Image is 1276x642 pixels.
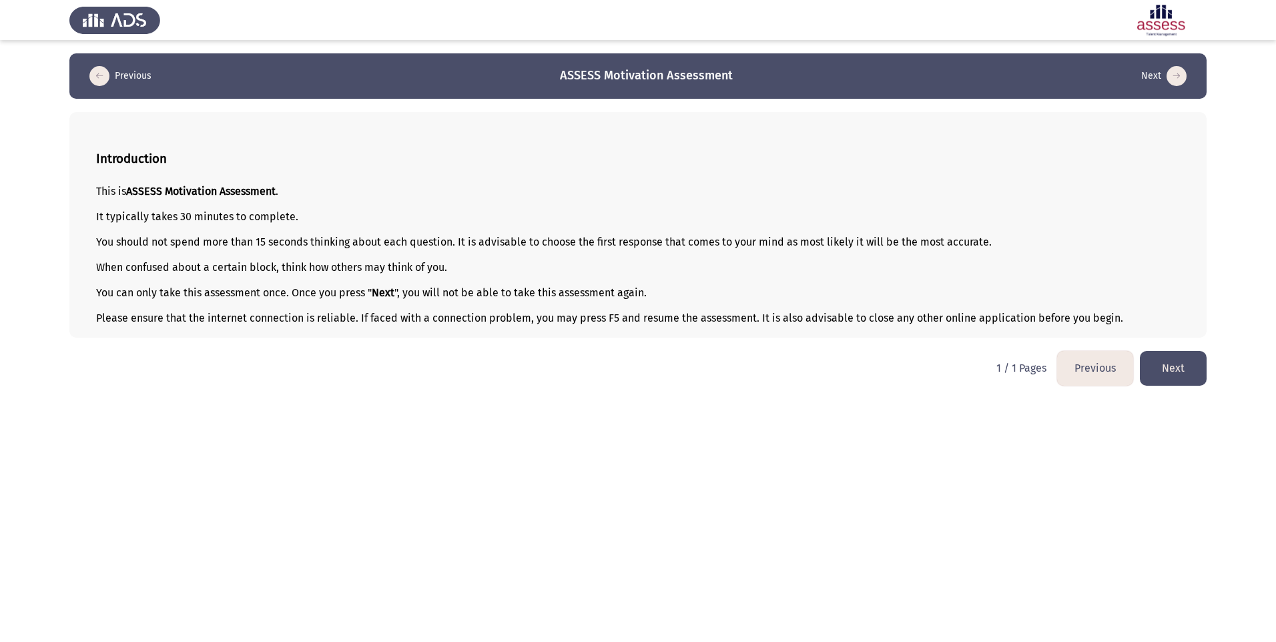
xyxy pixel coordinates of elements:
div: When confused about a certain block, think how others may think of you. [96,261,1180,274]
h3: ASSESS Motivation Assessment [560,67,733,84]
div: Please ensure that the internet connection is reliable. If faced with a connection problem, you m... [96,312,1180,324]
img: Assessment logo of Motivation Assessment [1116,1,1207,39]
button: load next page [1137,65,1191,87]
button: load next page [1140,351,1207,385]
b: Introduction [96,151,167,166]
b: ASSESS Motivation Assessment [126,185,276,198]
div: You can only take this assessment once. Once you press " ", you will not be able to take this ass... [96,286,1180,299]
img: Assess Talent Management logo [69,1,160,39]
div: It typically takes 30 minutes to complete. [96,210,1180,223]
div: You should not spend more than 15 seconds thinking about each question. It is advisable to choose... [96,236,1180,248]
p: 1 / 1 Pages [996,362,1046,374]
button: load previous page [1057,351,1133,385]
div: This is . [96,185,1180,198]
b: Next [372,286,394,299]
button: load previous page [85,65,155,87]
